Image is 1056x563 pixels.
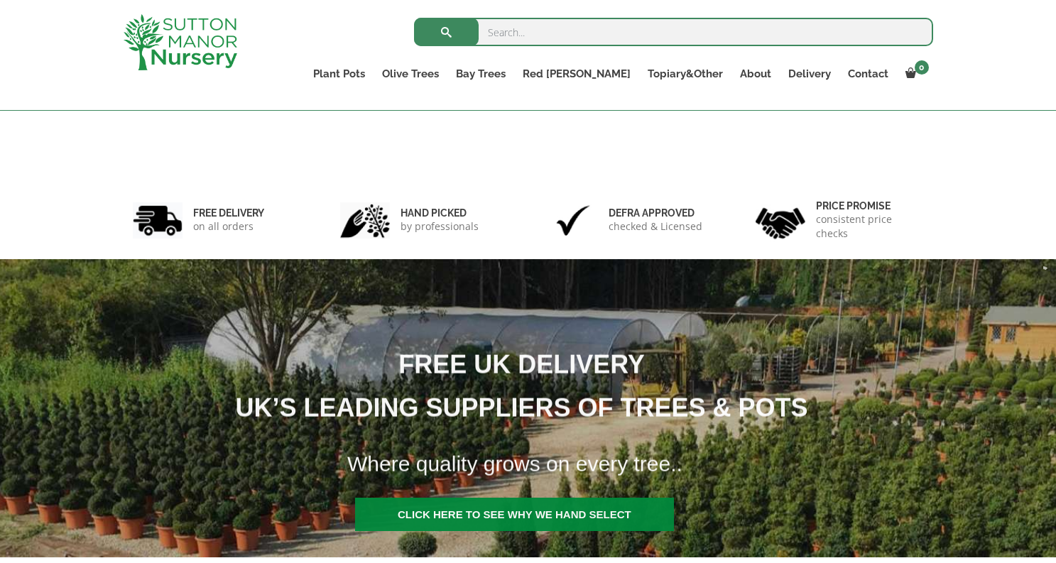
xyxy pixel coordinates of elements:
[414,18,933,46] input: Search...
[609,207,702,219] h6: Defra approved
[124,14,237,70] img: logo
[816,212,924,241] p: consistent price checks
[816,199,924,212] h6: Price promise
[305,64,374,84] a: Plant Pots
[897,64,933,84] a: 0
[193,219,264,234] p: on all orders
[340,202,390,239] img: 2.jpg
[193,207,264,219] h6: FREE DELIVERY
[731,64,780,84] a: About
[514,64,639,84] a: Red [PERSON_NAME]
[839,64,897,84] a: Contact
[401,207,479,219] h6: hand picked
[329,442,1027,485] h1: Where quality grows on every tree..
[447,64,514,84] a: Bay Trees
[401,219,479,234] p: by professionals
[609,219,702,234] p: checked & Licensed
[639,64,731,84] a: Topiary&Other
[374,64,447,84] a: Olive Trees
[133,202,183,239] img: 1.jpg
[780,64,839,84] a: Delivery
[548,202,598,239] img: 3.jpg
[756,199,805,242] img: 4.jpg
[915,60,929,75] span: 0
